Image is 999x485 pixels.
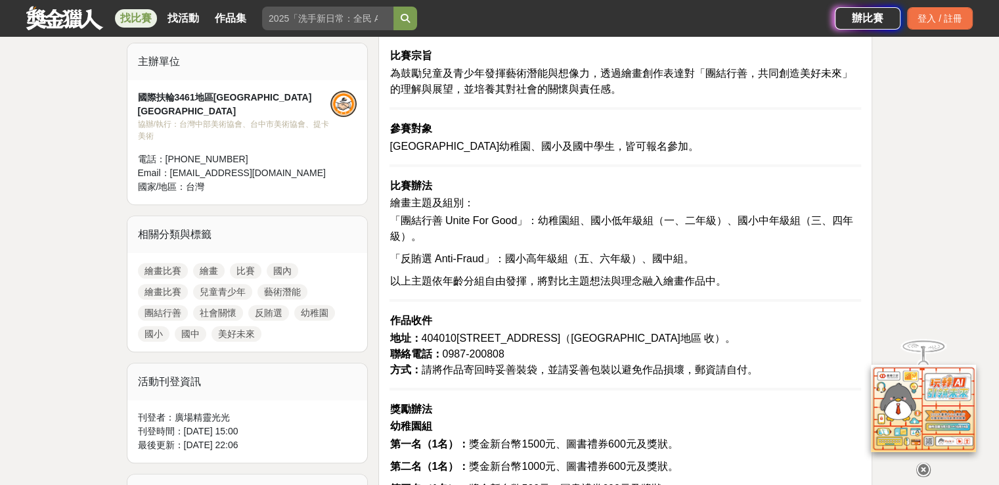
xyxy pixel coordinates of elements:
a: 辦比賽 [835,7,900,30]
div: 最後更新： [DATE] 22:06 [138,438,357,452]
strong: 地址： [389,333,421,344]
div: 活動刊登資訊 [127,363,368,400]
div: 主辦單位 [127,43,368,80]
span: 以上主題依年齡分組自由發揮，將對比主題想法與理念融入繪畫作品中。 [389,275,726,287]
span: 「團結行善 Unite For Good」：幼稚園組、國小低年級組（一、二年級）、國小中年級組（三、四年級）。 [389,215,853,242]
strong: 第二名（1名）： [389,461,469,472]
span: [GEOGRAPHIC_DATA]幼稚園、國小及國中學生，皆可報名參加。 [389,141,699,152]
a: 國小 [138,326,169,342]
a: 幼稚園 [294,305,335,321]
a: 繪畫比賽 [138,263,188,279]
a: 團結行善 [138,305,188,321]
div: 國際扶輪3461地區[GEOGRAPHIC_DATA] [GEOGRAPHIC_DATA] [138,91,331,118]
strong: 比賽宗旨 [389,50,432,61]
span: 0987-200808 [389,348,504,359]
a: 國內 [267,263,298,279]
div: 刊登者： 廣場精靈光光 [138,411,357,425]
strong: 獎勵辦法 [389,404,432,415]
a: 兒童青少年 [193,284,252,300]
strong: 參賽對象 [389,123,432,134]
a: 美好未來 [211,326,261,342]
a: 國中 [175,326,206,342]
span: 為鼓勵兒童及青少年發揮藝術潛能與想像力，透過繪畫創作表達對「團結行善，共同創造美好未來」的理解與展望，並培養其對社會的關懷與責任感。 [389,68,852,95]
div: 相關分類與標籤 [127,216,368,253]
a: 繪畫比賽 [138,284,188,300]
strong: 比賽辦法 [389,180,432,191]
a: 找活動 [162,9,204,28]
a: 作品集 [210,9,252,28]
strong: 聯絡電話： [389,348,442,359]
div: 電話： [PHONE_NUMBER] [138,152,331,166]
div: 刊登時間： [DATE] 15:00 [138,425,357,438]
span: 國家/地區： [138,181,187,192]
strong: 幼稚園組 [389,421,432,432]
div: 協辦/執行： 台灣中部美術協會、台中市美術協會、提卡美術 [138,118,331,142]
strong: 第一名（1名）： [389,438,469,450]
span: 繪畫主題及組別： [389,197,474,208]
span: 「反賄選 Anti-Fraud」：國小高年級組（五、六年級）、國中組。 [389,253,694,264]
a: 社會關懷 [193,305,243,321]
img: d2146d9a-e6f6-4337-9592-8cefde37ba6b.png [871,365,976,452]
a: 藝術潛能 [257,284,307,300]
span: 獎金新台幣1500元、圖書禮券600元及獎狀。 [389,438,678,450]
span: 台灣 [186,181,204,192]
a: 反賄選 [248,305,289,321]
span: 404010[STREET_ADDRESS]（[GEOGRAPHIC_DATA]地區 收）。 [389,333,736,344]
div: Email： [EMAIL_ADDRESS][DOMAIN_NAME] [138,166,331,180]
div: 登入 / 註冊 [907,7,973,30]
span: 請將作品寄回時妥善裝袋，並請妥善包裝以避免作品損壞，郵資請自付。 [389,364,757,375]
a: 繪畫 [193,263,225,279]
strong: 作品收件 [389,315,432,326]
a: 比賽 [230,263,261,279]
strong: 方式： [389,364,421,375]
a: 找比賽 [115,9,157,28]
span: 獎金新台幣1000元、圖書禮券600元及獎狀。 [389,461,678,472]
input: 2025「洗手新日常：全民 ALL IN」洗手歌全台徵選 [262,7,393,30]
